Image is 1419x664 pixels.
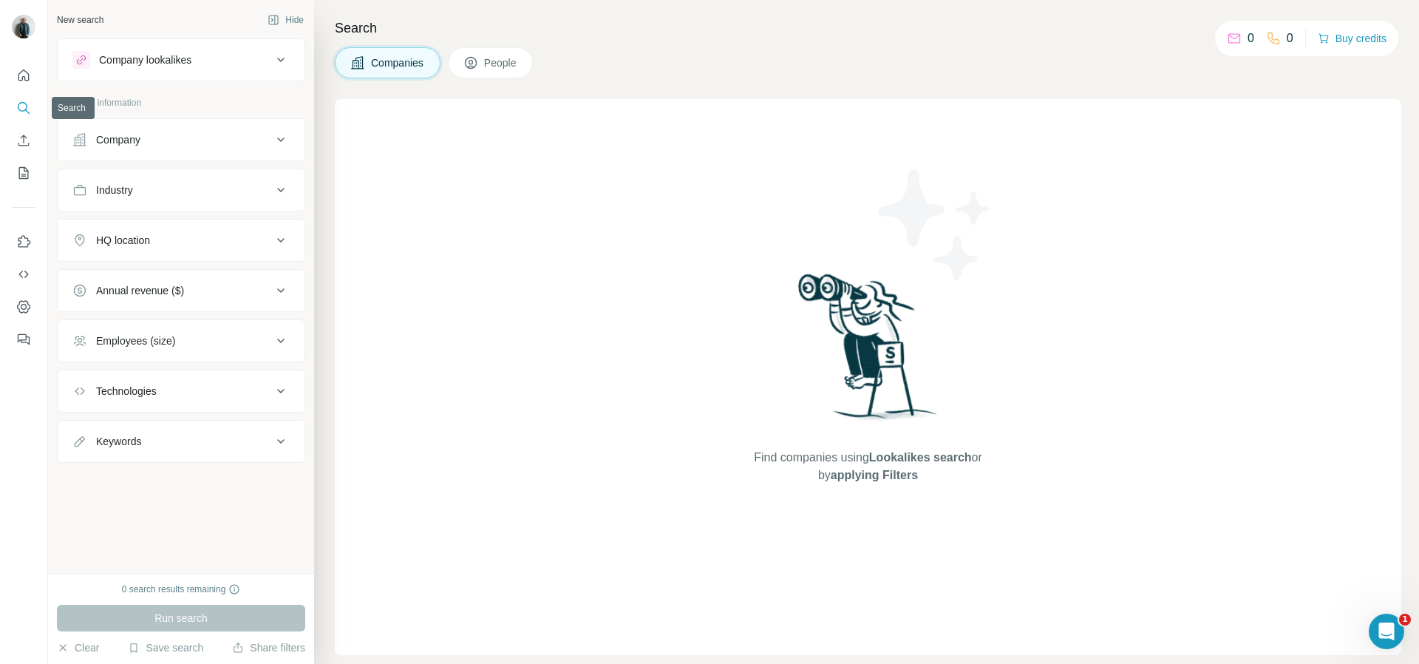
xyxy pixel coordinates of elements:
span: 1 [1399,614,1411,626]
img: Avatar [12,15,35,38]
button: Share filters [232,640,305,655]
button: Industry [58,172,304,208]
button: Save search [128,640,203,655]
button: Enrich CSV [12,127,35,154]
div: Company [96,132,140,147]
div: New search [57,13,103,27]
div: Technologies [96,384,157,399]
button: Annual revenue ($) [58,273,304,308]
span: Companies [371,55,425,70]
div: HQ location [96,233,150,248]
p: Company information [57,96,305,109]
button: Technologies [58,373,304,409]
div: Keywords [96,434,141,449]
div: Annual revenue ($) [96,283,184,298]
button: Company [58,122,304,157]
iframe: Intercom live chat [1369,614,1404,649]
button: Hide [257,9,314,31]
div: Company lookalikes [99,52,191,67]
button: My lists [12,160,35,186]
button: Keywords [58,424,304,459]
button: Use Surfe on LinkedIn [12,228,35,255]
button: Feedback [12,326,35,353]
span: Find companies using or by [749,449,986,484]
span: People [484,55,518,70]
button: Clear [57,640,99,655]
button: Company lookalikes [58,42,304,78]
span: applying Filters [831,469,918,481]
h4: Search [335,18,1401,38]
div: Industry [96,183,133,197]
button: Employees (size) [58,323,304,359]
button: Search [12,95,35,121]
div: 0 search results remaining [122,583,241,596]
div: Employees (size) [96,333,175,348]
img: Surfe Illustration - Stars [868,158,1001,291]
img: Surfe Illustration - Woman searching with binoculars [792,270,945,435]
p: 0 [1287,30,1293,47]
button: Quick start [12,62,35,89]
button: Use Surfe API [12,261,35,288]
p: 0 [1248,30,1254,47]
span: Lookalikes search [869,451,972,464]
button: HQ location [58,223,304,258]
button: Buy credits [1318,28,1386,49]
button: Dashboard [12,294,35,320]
